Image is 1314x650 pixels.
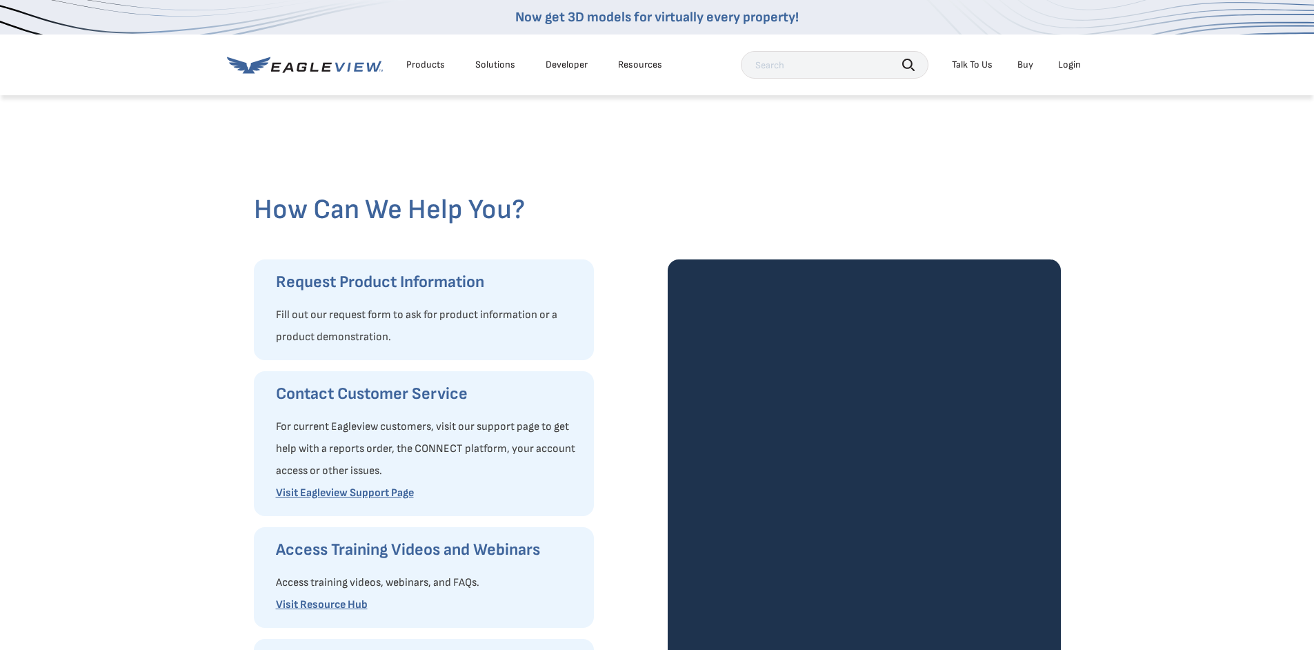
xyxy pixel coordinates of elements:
h3: Access Training Videos and Webinars [276,539,580,561]
a: Now get 3D models for virtually every property! [515,9,799,26]
div: Solutions [475,59,515,71]
a: Buy [1017,59,1033,71]
h3: Request Product Information [276,271,580,293]
div: Products [406,59,445,71]
div: Login [1058,59,1081,71]
h3: Contact Customer Service [276,383,580,405]
div: Talk To Us [952,59,993,71]
div: Resources [618,59,662,71]
input: Search [741,51,928,79]
a: Visit Eagleview Support Page [276,486,414,500]
h2: How Can We Help You? [254,193,1061,226]
p: Fill out our request form to ask for product information or a product demonstration. [276,304,580,348]
p: Access training videos, webinars, and FAQs. [276,572,580,594]
a: Visit Resource Hub [276,598,368,611]
a: Developer [546,59,588,71]
p: For current Eagleview customers, visit our support page to get help with a reports order, the CON... [276,416,580,482]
